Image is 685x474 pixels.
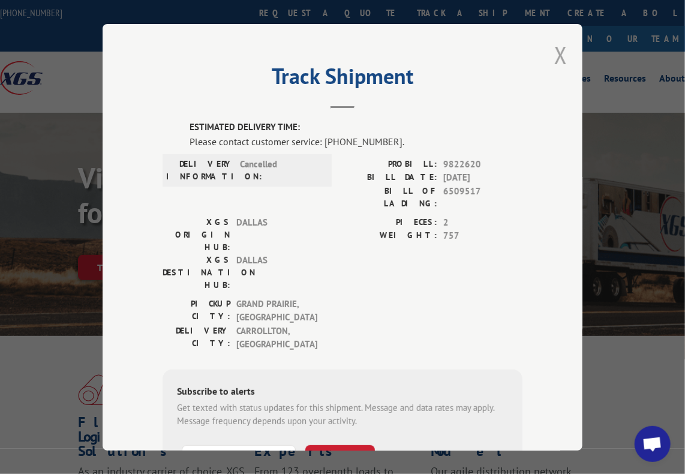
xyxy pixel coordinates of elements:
label: BILL OF LADING: [342,184,437,209]
label: DELIVERY CITY: [163,324,230,351]
label: PIECES: [342,215,437,229]
div: Open chat [635,426,671,462]
label: BILL DATE: [342,171,437,185]
label: PROBILL: [342,157,437,171]
span: 757 [443,229,522,243]
span: Cancelled [240,157,321,182]
span: 2 [443,215,522,229]
span: [DATE] [443,171,522,185]
span: CARROLLTON , [GEOGRAPHIC_DATA] [236,324,317,351]
label: ESTIMATED DELIVERY TIME: [190,121,522,134]
label: DELIVERY INFORMATION: [166,157,234,182]
div: Please contact customer service: [PHONE_NUMBER]. [190,134,522,148]
label: WEIGHT: [342,229,437,243]
h2: Track Shipment [163,68,522,91]
span: DALLAS [236,253,317,291]
span: 6509517 [443,184,522,209]
div: Subscribe to alerts [177,383,508,401]
span: 9822620 [443,157,522,171]
label: XGS DESTINATION HUB: [163,253,230,291]
span: GRAND PRAIRIE , [GEOGRAPHIC_DATA] [236,297,317,324]
label: PICKUP CITY: [163,297,230,324]
button: SUBSCRIBE [305,445,375,470]
input: Phone Number [182,445,296,470]
label: XGS ORIGIN HUB: [163,215,230,253]
span: DALLAS [236,215,317,253]
div: Get texted with status updates for this shipment. Message and data rates may apply. Message frequ... [177,401,508,428]
button: Close modal [554,39,567,71]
